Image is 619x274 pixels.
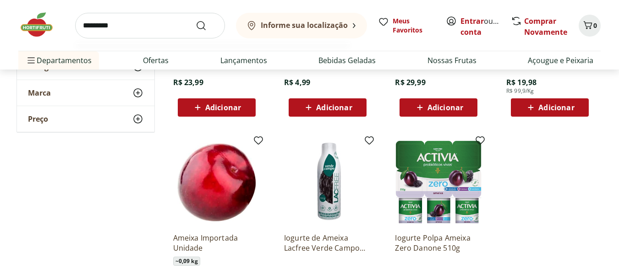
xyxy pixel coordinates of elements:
[17,106,154,132] button: Preço
[284,139,371,226] img: Iogurte de Ameixa Lacfree Verde Campo 500g
[506,87,534,95] span: R$ 99,9/Kg
[28,88,51,97] span: Marca
[579,15,601,37] button: Carrinho
[395,77,425,87] span: R$ 29,99
[538,104,574,111] span: Adicionar
[395,233,482,253] a: Iogurte Polpa Ameixa Zero Danone 510g
[393,16,435,35] span: Meus Favoritos
[460,16,484,26] a: Entrar
[28,114,48,124] span: Preço
[220,55,267,66] a: Lançamentos
[289,98,367,117] button: Adicionar
[196,20,218,31] button: Submit Search
[26,49,92,71] span: Departamentos
[173,233,260,253] a: Ameixa Importada Unidade
[173,77,203,87] span: R$ 23,99
[427,104,463,111] span: Adicionar
[26,49,37,71] button: Menu
[284,77,310,87] span: R$ 4,99
[261,20,348,30] b: Informe sua localização
[506,77,537,87] span: R$ 19,98
[18,11,64,38] img: Hortifruti
[143,55,169,66] a: Ofertas
[378,16,435,35] a: Meus Favoritos
[316,104,352,111] span: Adicionar
[427,55,477,66] a: Nossas Frutas
[528,55,593,66] a: Açougue e Peixaria
[593,21,597,30] span: 0
[395,139,482,226] img: Iogurte Polpa Ameixa Zero Danone 510g
[284,233,371,253] a: Iogurte de Ameixa Lacfree Verde Campo 500g
[205,104,241,111] span: Adicionar
[400,98,477,117] button: Adicionar
[460,16,501,38] span: ou
[236,13,367,38] button: Informe sua localização
[75,13,225,38] input: search
[460,16,511,37] a: Criar conta
[318,55,376,66] a: Bebidas Geladas
[17,80,154,106] button: Marca
[178,98,256,117] button: Adicionar
[511,98,589,117] button: Adicionar
[524,16,567,37] a: Comprar Novamente
[173,139,260,226] img: Ameixa Importada Unidade
[173,257,200,266] span: ~ 0,09 kg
